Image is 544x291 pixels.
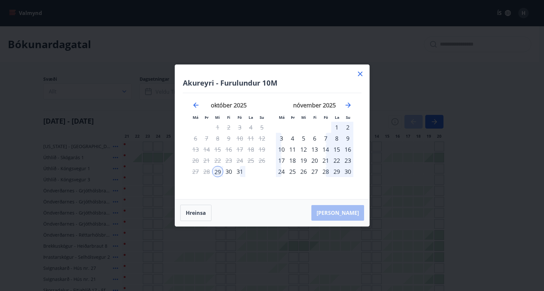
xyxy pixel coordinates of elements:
td: Not available. fimmtudagur, 9. október 2025 [223,133,234,144]
div: Aðeins innritun í boði [212,166,223,177]
div: 21 [320,155,331,166]
td: Choose mánudagur, 10. nóvember 2025 as your check-out date. It’s available. [276,144,287,155]
div: 26 [298,166,309,177]
div: 30 [223,166,234,177]
td: Choose fimmtudagur, 13. nóvember 2025 as your check-out date. It’s available. [309,144,320,155]
td: Choose föstudagur, 21. nóvember 2025 as your check-out date. It’s available. [320,155,331,166]
small: Fö [324,115,328,120]
td: Choose föstudagur, 31. október 2025 as your check-out date. It’s available. [234,166,245,177]
td: Not available. sunnudagur, 5. október 2025 [256,122,267,133]
td: Not available. fimmtudagur, 23. október 2025 [223,155,234,166]
div: 22 [331,155,342,166]
td: Choose sunnudagur, 23. nóvember 2025 as your check-out date. It’s available. [342,155,353,166]
td: Not available. þriðjudagur, 21. október 2025 [201,155,212,166]
td: Choose fimmtudagur, 6. nóvember 2025 as your check-out date. It’s available. [309,133,320,144]
small: Þr [291,115,295,120]
strong: október 2025 [211,101,247,109]
td: Choose sunnudagur, 30. nóvember 2025 as your check-out date. It’s available. [342,166,353,177]
td: Choose miðvikudagur, 26. nóvember 2025 as your check-out date. It’s available. [298,166,309,177]
h4: Akureyri - Furulundur 10M [183,78,361,88]
div: 15 [331,144,342,155]
div: 13 [309,144,320,155]
td: Choose laugardagur, 29. nóvember 2025 as your check-out date. It’s available. [331,166,342,177]
td: Choose sunnudagur, 9. nóvember 2025 as your check-out date. It’s available. [342,133,353,144]
td: Not available. þriðjudagur, 7. október 2025 [201,133,212,144]
small: Þr [205,115,209,120]
div: 30 [342,166,353,177]
td: Not available. laugardagur, 11. október 2025 [245,133,256,144]
td: Not available. föstudagur, 24. október 2025 [234,155,245,166]
td: Not available. miðvikudagur, 15. október 2025 [212,144,223,155]
small: La [249,115,253,120]
td: Not available. mánudagur, 13. október 2025 [190,144,201,155]
td: Choose föstudagur, 14. nóvember 2025 as your check-out date. It’s available. [320,144,331,155]
td: Not available. laugardagur, 25. október 2025 [245,155,256,166]
div: 1 [331,122,342,133]
td: Choose mánudagur, 24. nóvember 2025 as your check-out date. It’s available. [276,166,287,177]
td: Not available. miðvikudagur, 22. október 2025 [212,155,223,166]
td: Not available. þriðjudagur, 14. október 2025 [201,144,212,155]
div: 17 [276,155,287,166]
td: Choose fimmtudagur, 27. nóvember 2025 as your check-out date. It’s available. [309,166,320,177]
div: Calendar [183,93,361,191]
div: 12 [298,144,309,155]
div: 8 [331,133,342,144]
td: Choose laugardagur, 15. nóvember 2025 as your check-out date. It’s available. [331,144,342,155]
td: Not available. þriðjudagur, 28. október 2025 [201,166,212,177]
td: Choose miðvikudagur, 19. nóvember 2025 as your check-out date. It’s available. [298,155,309,166]
td: Not available. sunnudagur, 19. október 2025 [256,144,267,155]
td: Not available. föstudagur, 17. október 2025 [234,144,245,155]
td: Choose föstudagur, 7. nóvember 2025 as your check-out date. It’s available. [320,133,331,144]
td: Not available. sunnudagur, 12. október 2025 [256,133,267,144]
small: Fi [227,115,230,120]
small: Su [346,115,350,120]
td: Choose þriðjudagur, 25. nóvember 2025 as your check-out date. It’s available. [287,166,298,177]
td: Choose miðvikudagur, 5. nóvember 2025 as your check-out date. It’s available. [298,133,309,144]
td: Not available. mánudagur, 20. október 2025 [190,155,201,166]
small: Fi [313,115,317,120]
td: Choose sunnudagur, 2. nóvember 2025 as your check-out date. It’s available. [342,122,353,133]
td: Choose fimmtudagur, 30. október 2025 as your check-out date. It’s available. [223,166,234,177]
strong: nóvember 2025 [293,101,336,109]
div: 25 [287,166,298,177]
div: 18 [287,155,298,166]
td: Not available. föstudagur, 3. október 2025 [234,122,245,133]
small: Mi [301,115,306,120]
div: 14 [320,144,331,155]
td: Choose þriðjudagur, 18. nóvember 2025 as your check-out date. It’s available. [287,155,298,166]
td: Not available. miðvikudagur, 8. október 2025 [212,133,223,144]
small: Su [260,115,264,120]
div: 7 [320,133,331,144]
div: Move backward to switch to the previous month. [192,101,200,109]
td: Not available. föstudagur, 10. október 2025 [234,133,245,144]
div: 27 [309,166,320,177]
div: 5 [298,133,309,144]
td: Choose fimmtudagur, 20. nóvember 2025 as your check-out date. It’s available. [309,155,320,166]
small: Má [279,115,285,120]
div: 10 [276,144,287,155]
div: 6 [309,133,320,144]
div: 2 [342,122,353,133]
div: 29 [331,166,342,177]
small: La [335,115,339,120]
td: Choose miðvikudagur, 12. nóvember 2025 as your check-out date. It’s available. [298,144,309,155]
td: Not available. mánudagur, 6. október 2025 [190,133,201,144]
td: Selected as start date. miðvikudagur, 29. október 2025 [212,166,223,177]
td: Choose þriðjudagur, 11. nóvember 2025 as your check-out date. It’s available. [287,144,298,155]
small: Fö [238,115,242,120]
td: Choose mánudagur, 3. nóvember 2025 as your check-out date. It’s available. [276,133,287,144]
td: Choose þriðjudagur, 4. nóvember 2025 as your check-out date. It’s available. [287,133,298,144]
td: Not available. mánudagur, 27. október 2025 [190,166,201,177]
small: Má [193,115,198,120]
td: Not available. fimmtudagur, 16. október 2025 [223,144,234,155]
div: Move forward to switch to the next month. [344,101,352,109]
td: Choose sunnudagur, 16. nóvember 2025 as your check-out date. It’s available. [342,144,353,155]
div: 4 [287,133,298,144]
td: Not available. miðvikudagur, 1. október 2025 [212,122,223,133]
td: Not available. sunnudagur, 26. október 2025 [256,155,267,166]
td: Not available. fimmtudagur, 2. október 2025 [223,122,234,133]
div: 31 [234,166,245,177]
div: 19 [298,155,309,166]
div: 23 [342,155,353,166]
td: Choose mánudagur, 17. nóvember 2025 as your check-out date. It’s available. [276,155,287,166]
